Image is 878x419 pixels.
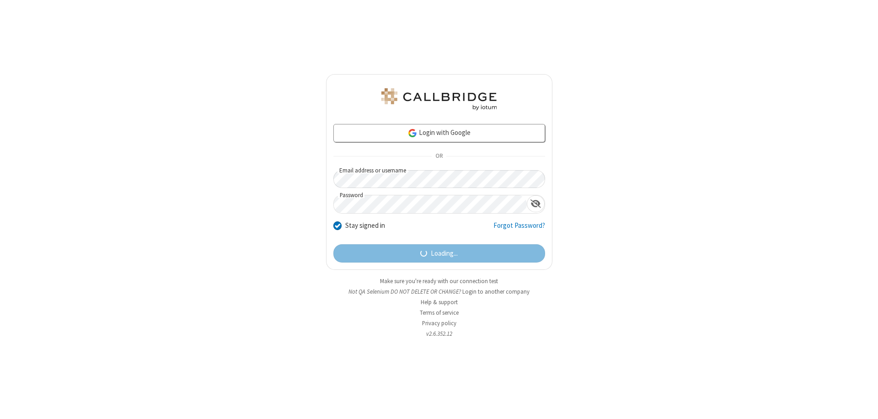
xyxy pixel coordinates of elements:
a: Login with Google [333,124,545,142]
a: Terms of service [420,309,459,317]
span: Loading... [431,248,458,259]
a: Make sure you're ready with our connection test [380,277,498,285]
input: Email address or username [333,170,545,188]
li: v2.6.352.12 [326,329,552,338]
label: Stay signed in [345,220,385,231]
a: Help & support [421,298,458,306]
button: Login to another company [462,287,530,296]
a: Forgot Password? [493,220,545,238]
input: Password [334,195,527,213]
span: OR [432,150,446,163]
button: Loading... [333,244,545,263]
div: Show password [527,195,545,212]
a: Privacy policy [422,319,456,327]
li: Not QA Selenium DO NOT DELETE OR CHANGE? [326,287,552,296]
img: QA Selenium DO NOT DELETE OR CHANGE [380,88,498,110]
iframe: Chat [855,395,871,413]
img: google-icon.png [407,128,418,138]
